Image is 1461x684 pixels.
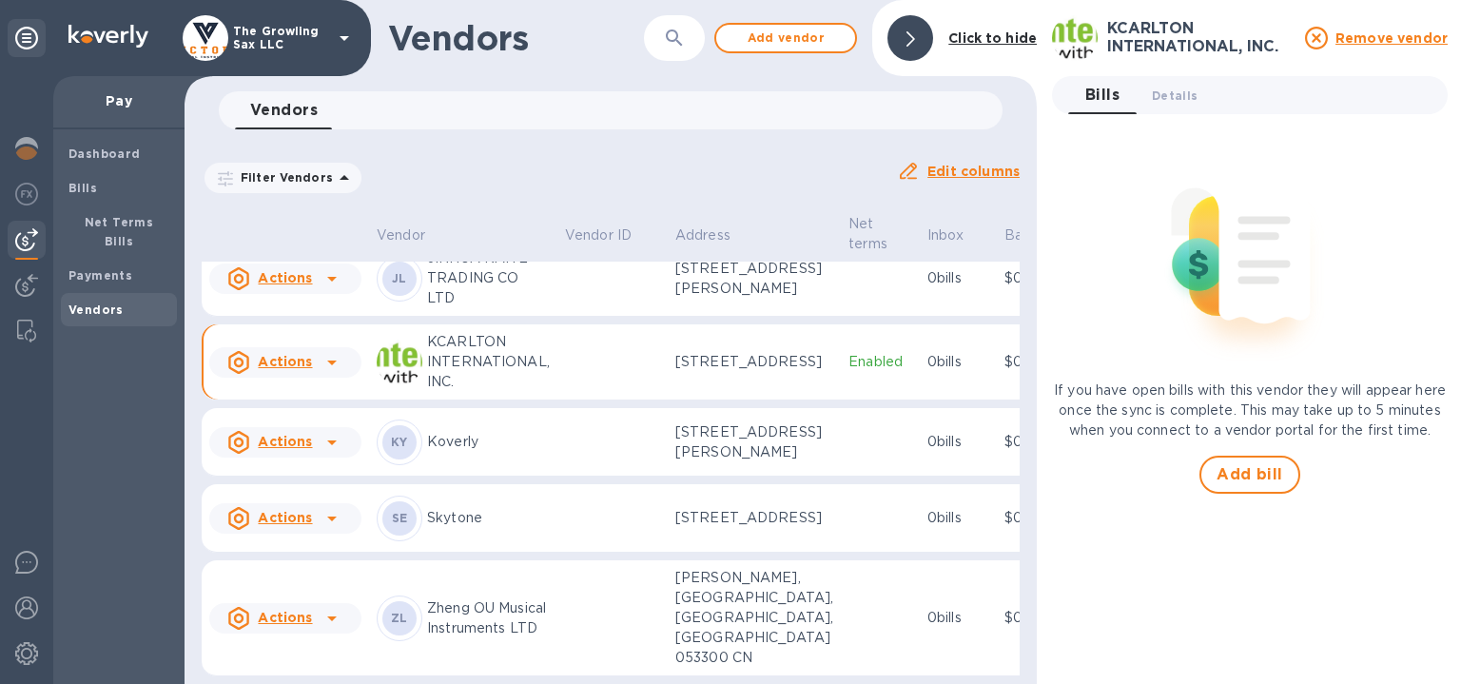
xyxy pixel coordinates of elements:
[1004,268,1082,288] p: $0.00
[927,432,989,452] p: 0 bills
[392,271,407,285] b: JL
[68,303,124,317] b: Vendors
[427,598,550,638] p: Zheng OU Musical Instruments LTD
[15,183,38,205] img: Foreign exchange
[948,30,1037,46] b: Click to hide
[427,332,550,392] p: KCARLTON INTERNATIONAL, INC.
[927,225,989,245] span: Inbox
[675,225,730,245] p: Address
[1052,381,1448,440] p: If you have open bills with this vendor they will appear here once the sync is complete. This may...
[565,225,656,245] span: Vendor ID
[391,611,408,625] b: ZL
[1004,432,1082,452] p: $0.00
[1004,352,1082,372] p: $0.00
[927,225,964,245] p: Inbox
[675,422,833,462] p: [STREET_ADDRESS][PERSON_NAME]
[427,432,550,452] p: Koverly
[1335,30,1448,46] u: Remove vendor
[675,568,833,668] p: [PERSON_NAME], [GEOGRAPHIC_DATA], [GEOGRAPHIC_DATA], [GEOGRAPHIC_DATA] 053300 CN
[258,434,312,449] u: Actions
[250,97,318,124] span: Vendors
[1004,508,1082,528] p: $0.00
[848,352,912,372] p: Enabled
[848,214,912,254] span: Net terms
[427,248,550,308] p: JINHUA KAIYE TRADING CO LTD
[675,508,833,528] p: [STREET_ADDRESS]
[565,225,632,245] p: Vendor ID
[927,268,989,288] p: 0 bills
[714,23,857,53] button: Add vendor
[68,181,97,195] b: Bills
[848,214,887,254] p: Net terms
[1217,463,1283,486] span: Add bill
[927,164,1020,179] u: Edit columns
[233,25,328,51] p: The Growling Sax LLC
[233,169,333,186] p: Filter Vendors
[258,270,312,285] u: Actions
[1152,86,1198,106] span: Details
[377,225,450,245] span: Vendor
[68,91,169,110] p: Pay
[8,19,46,57] div: Unpin categories
[675,352,833,372] p: [STREET_ADDRESS]
[68,147,141,161] b: Dashboard
[1004,608,1082,628] p: $0.00
[1199,456,1300,494] button: Add bill
[1004,225,1082,245] span: Balance
[1004,225,1058,245] p: Balance
[258,510,312,525] u: Actions
[675,225,755,245] span: Address
[927,608,989,628] p: 0 bills
[427,508,550,528] p: Skytone
[1107,20,1294,55] h3: KCARLTON INTERNATIONAL, INC.
[675,259,833,299] p: [STREET_ADDRESS][PERSON_NAME]
[388,18,642,58] h1: Vendors
[927,508,989,528] p: 0 bills
[1085,82,1120,108] span: Bills
[85,215,154,248] b: Net Terms Bills
[68,25,148,48] img: Logo
[392,511,408,525] b: SE
[258,610,312,625] u: Actions
[391,435,408,449] b: KY
[731,27,840,49] span: Add vendor
[927,352,989,372] p: 0 bills
[377,225,425,245] p: Vendor
[68,268,132,283] b: Payments
[258,354,312,369] u: Actions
